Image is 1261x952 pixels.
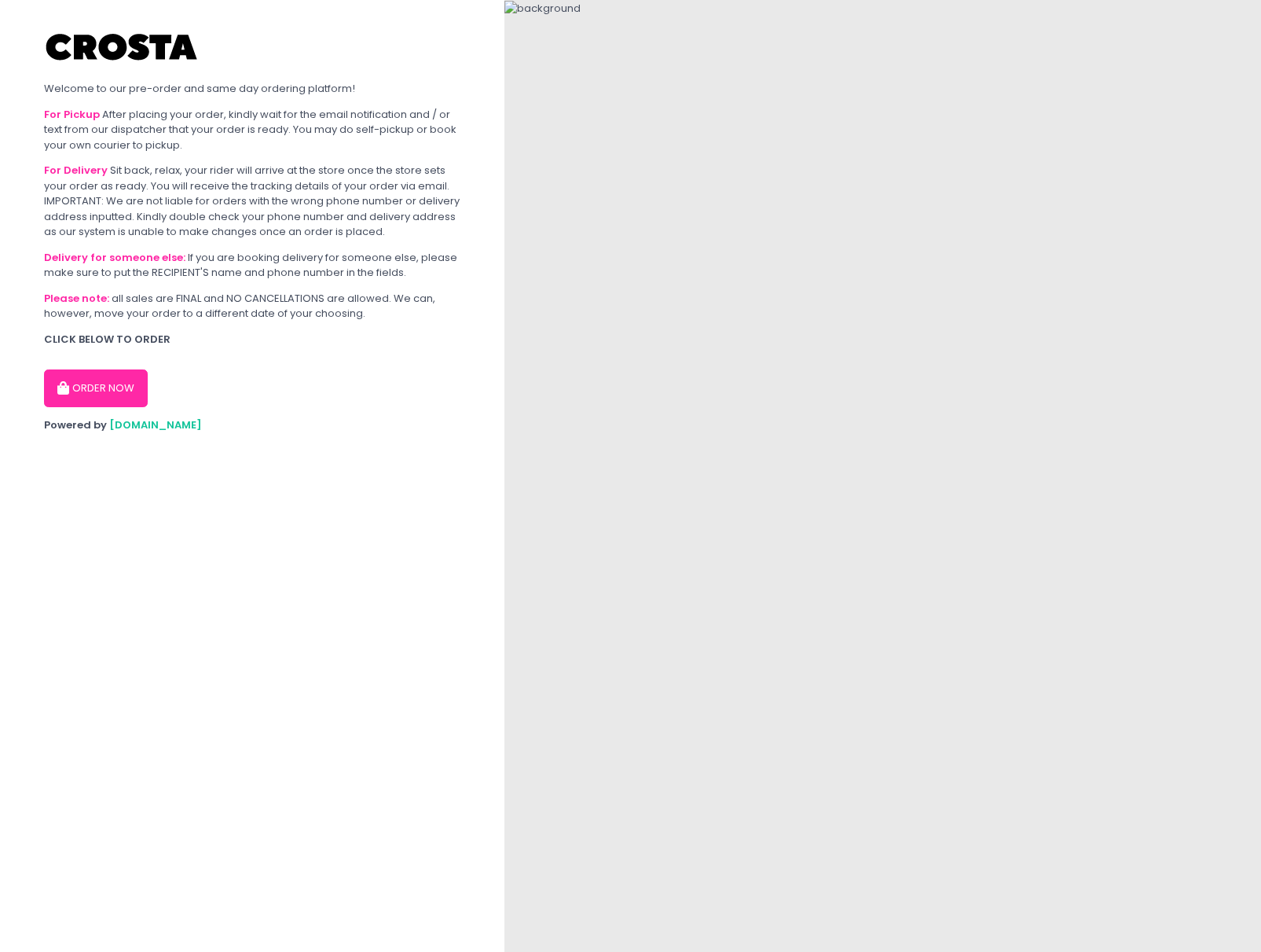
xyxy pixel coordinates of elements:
div: CLICK BELOW TO ORDER [44,332,460,347]
div: After placing your order, kindly wait for the email notification and / or text from our dispatche... [44,107,460,153]
div: Welcome to our pre-order and same day ordering platform! [44,81,460,97]
img: Crosta Pizzeria [44,24,201,71]
b: For Pickup [44,107,100,122]
b: Please note: [44,291,109,306]
div: Powered by [44,417,460,433]
b: Delivery for someone else: [44,250,185,265]
button: ORDER NOW [44,369,148,407]
div: If you are booking delivery for someone else, please make sure to put the RECIPIENT'S name and ph... [44,250,460,281]
div: Sit back, relax, your rider will arrive at the store once the store sets your order as ready. You... [44,163,460,240]
div: all sales are FINAL and NO CANCELLATIONS are allowed. We can, however, move your order to a diffe... [44,291,460,322]
img: background [504,1,581,17]
a: [DOMAIN_NAME] [109,417,202,432]
b: For Delivery [44,163,108,178]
